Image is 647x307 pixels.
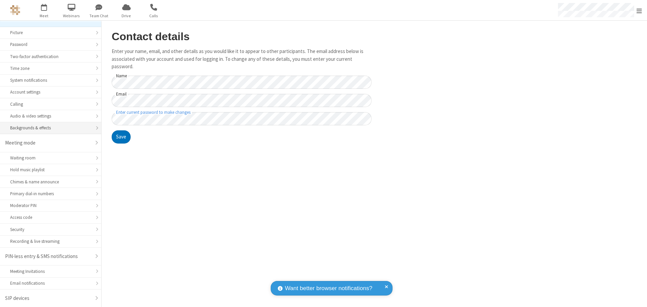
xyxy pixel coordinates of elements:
div: Meeting mode [5,139,91,147]
div: Meeting Invitations [10,268,91,275]
img: QA Selenium DO NOT DELETE OR CHANGE [10,5,20,15]
div: Password [10,41,91,48]
input: Email [112,94,372,107]
div: Picture [10,29,91,36]
span: Meet [31,13,57,19]
div: SIP devices [5,295,91,302]
div: Backgrounds & effects [10,125,91,131]
div: Two-factor authentication [10,53,91,60]
div: Primary dial-in numbers [10,190,91,197]
div: PIN-less entry & SMS notifications [5,253,91,260]
div: Recording & live streaming [10,238,91,245]
div: Chimes & name announce [10,179,91,185]
span: Calls [141,13,166,19]
div: System notifications [10,77,91,83]
input: Enter current password to make changes [112,112,372,125]
span: Team Chat [86,13,112,19]
div: Audio & video settings [10,113,91,119]
span: Webinars [59,13,84,19]
span: Want better browser notifications? [285,284,372,293]
h2: Contact details [112,31,372,43]
div: Waiting room [10,155,91,161]
div: Hold music playlist [10,167,91,173]
div: Time zone [10,65,91,72]
div: Email notifications [10,280,91,286]
div: Access code [10,214,91,221]
button: Save [112,130,131,144]
div: Security [10,226,91,233]
p: Enter your name, email, and other details as you would like it to appear to other participants. T... [112,48,372,71]
span: Drive [114,13,139,19]
input: Name [112,76,372,89]
div: Account settings [10,89,91,95]
div: Moderator PIN [10,202,91,209]
div: Calling [10,101,91,107]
